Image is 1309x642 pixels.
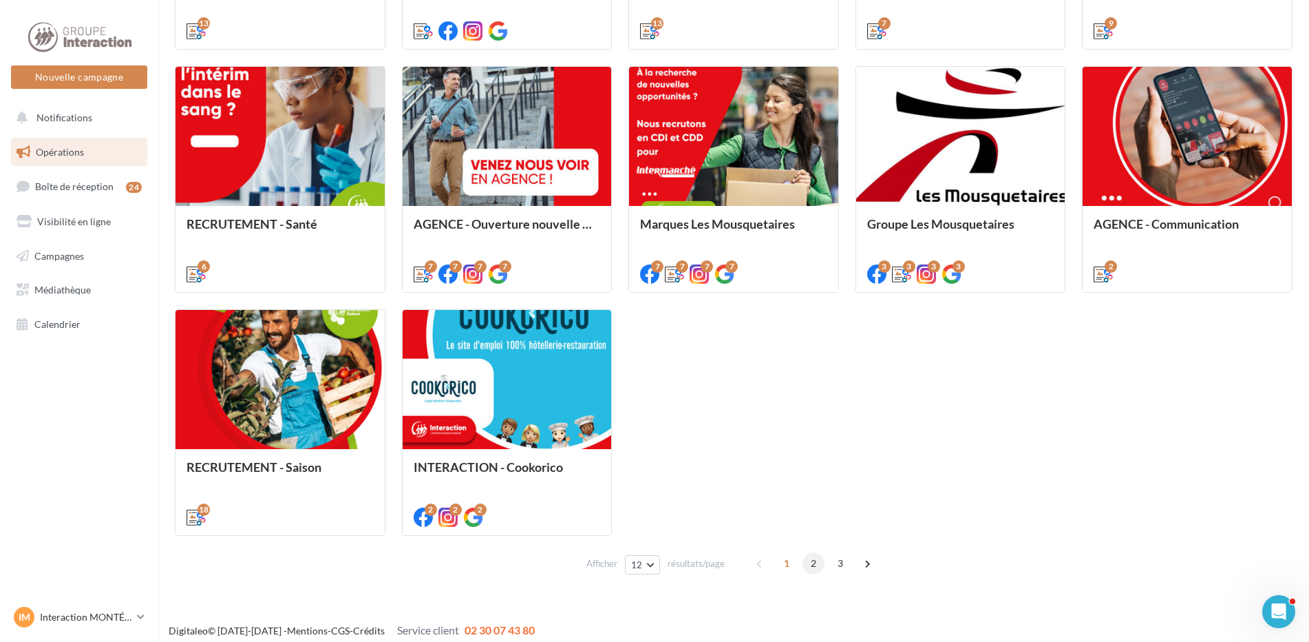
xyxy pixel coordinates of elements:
span: Médiathèque [34,284,91,296]
div: 7 [449,260,462,273]
span: IM [19,610,30,624]
div: AGENCE - Ouverture nouvelle agence [414,217,601,245]
div: 2 [425,504,437,516]
div: 3 [928,260,940,273]
div: 13 [198,17,210,30]
span: 1 [776,552,798,574]
div: INTERACTION - Cookorico [414,460,601,488]
div: 2 [449,504,462,516]
span: 3 [829,552,851,574]
div: 7 [878,17,891,30]
div: AGENCE - Communication [1094,217,1281,245]
a: Opérations [8,138,150,167]
span: Boîte de réception [35,180,114,192]
a: Boîte de réception24 [8,172,150,201]
span: 02 30 07 43 80 [465,623,535,636]
span: Calendrier [34,318,81,330]
div: 7 [676,260,688,273]
div: 6 [198,260,210,273]
p: Interaction MONTÉLIMAR [40,610,131,624]
div: 7 [499,260,511,273]
div: RECRUTEMENT - Santé [187,217,374,245]
button: Notifications [8,103,145,132]
div: 18 [198,504,210,516]
div: 7 [474,260,487,273]
div: 3 [903,260,915,273]
div: 7 [425,260,437,273]
div: 3 [953,260,965,273]
div: Groupe Les Mousquetaires [867,217,1054,245]
span: © [DATE]-[DATE] - - - [169,625,535,636]
a: IM Interaction MONTÉLIMAR [11,604,147,630]
a: Visibilité en ligne [8,207,150,236]
span: Campagnes [34,249,84,261]
div: 2 [1105,260,1117,273]
a: Calendrier [8,310,150,339]
div: 3 [878,260,891,273]
span: résultats/page [668,557,725,570]
div: 9 [1105,17,1117,30]
div: 24 [126,182,142,193]
a: Mentions [287,625,328,636]
span: Notifications [36,112,92,123]
span: Service client [397,623,459,636]
button: Nouvelle campagne [11,65,147,89]
span: Visibilité en ligne [37,216,111,227]
div: 7 [701,260,713,273]
div: RECRUTEMENT - Saison [187,460,374,488]
span: Opérations [36,146,84,158]
a: CGS [331,625,350,636]
span: 12 [631,559,643,570]
a: Campagnes [8,242,150,271]
iframe: Intercom live chat [1262,595,1295,628]
div: 7 [725,260,738,273]
div: 7 [651,260,663,273]
a: Digitaleo [169,625,208,636]
button: 12 [625,555,660,574]
span: Afficher [586,557,617,570]
div: Marques Les Mousquetaires [640,217,827,245]
span: 2 [802,552,824,574]
div: 2 [474,504,487,516]
a: Médiathèque [8,276,150,304]
div: 13 [651,17,663,30]
a: Crédits [353,625,385,636]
